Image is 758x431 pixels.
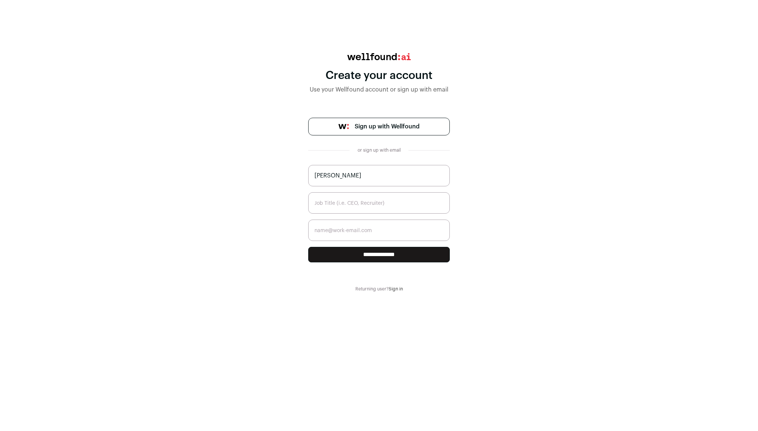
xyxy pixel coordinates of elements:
div: Create your account [308,69,450,82]
span: Sign up with Wellfound [355,122,420,131]
div: Use your Wellfound account or sign up with email [308,85,450,94]
img: wellfound:ai [347,53,411,60]
div: Returning user? [308,286,450,292]
div: or sign up with email [355,147,403,153]
input: Job Title (i.e. CEO, Recruiter) [308,192,450,214]
a: Sign up with Wellfound [308,118,450,135]
input: name@work-email.com [308,220,450,241]
img: wellfound-symbol-flush-black-fb3c872781a75f747ccb3a119075da62bfe97bd399995f84a933054e44a575c4.png [338,124,349,129]
a: Sign in [389,287,403,291]
input: Jane Smith [308,165,450,186]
